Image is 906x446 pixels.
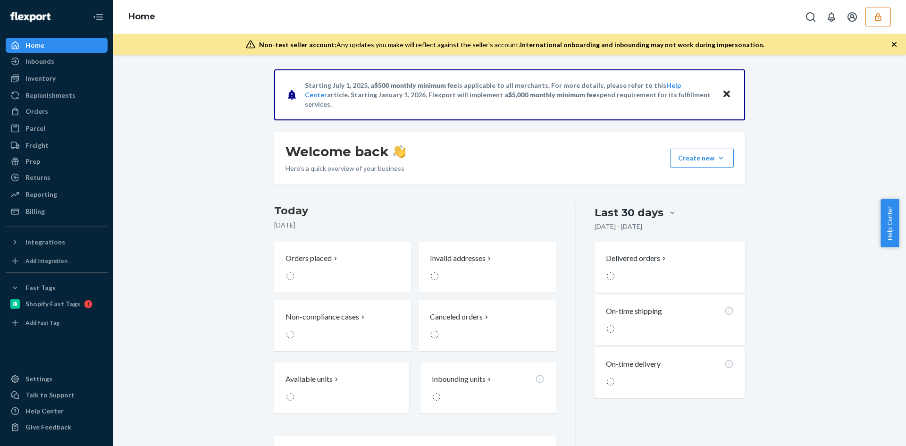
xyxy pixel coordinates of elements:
div: Add Fast Tag [25,319,59,327]
a: Prep [6,154,108,169]
div: Returns [25,173,50,182]
a: Home [128,11,155,22]
div: Prep [25,157,40,166]
a: Freight [6,138,108,153]
button: Delivered orders [606,253,668,264]
a: Reporting [6,187,108,202]
span: International onboarding and inbounding may not work during impersonation. [520,41,764,49]
img: hand-wave emoji [393,145,406,158]
p: [DATE] [274,220,556,230]
button: Close Navigation [89,8,108,26]
button: Open account menu [843,8,862,26]
a: Home [6,38,108,53]
button: Fast Tags [6,280,108,295]
p: [DATE] - [DATE] [595,222,642,231]
div: Fast Tags [25,283,56,293]
p: Orders placed [285,253,332,264]
a: Add Integration [6,253,108,269]
div: Settings [25,374,52,384]
button: Help Center [881,199,899,247]
div: Billing [25,207,45,216]
button: Non-compliance cases [274,300,411,351]
a: Shopify Fast Tags [6,296,108,311]
p: Canceled orders [430,311,483,322]
button: Integrations [6,235,108,250]
div: Parcel [25,124,45,133]
div: Add Integration [25,257,67,265]
button: Talk to Support [6,387,108,403]
div: Home [25,41,44,50]
button: Orders placed [274,242,411,293]
div: Any updates you make will reflect against the seller's account. [259,40,764,50]
div: Inbounds [25,57,54,66]
div: Last 30 days [595,205,663,220]
button: Open notifications [822,8,841,26]
a: Inventory [6,71,108,86]
p: Starting July 1, 2025, a is applicable to all merchants. For more details, please refer to this a... [305,81,713,109]
a: Help Center [6,404,108,419]
div: Give Feedback [25,422,71,432]
p: Invalid addresses [430,253,486,264]
div: Orders [25,107,48,116]
a: Returns [6,170,108,185]
div: Integrations [25,237,65,247]
button: Close [721,88,733,101]
h3: Today [274,203,556,219]
p: Here’s a quick overview of your business [285,164,406,173]
a: Settings [6,371,108,387]
a: Billing [6,204,108,219]
div: Shopify Fast Tags [25,299,80,309]
p: On-time shipping [606,306,662,317]
div: Inventory [25,74,56,83]
button: Available units [274,362,409,413]
a: Parcel [6,121,108,136]
div: Replenishments [25,91,75,100]
img: Flexport logo [10,12,50,22]
a: Replenishments [6,88,108,103]
div: Reporting [25,190,57,199]
a: Add Fast Tag [6,315,108,330]
p: On-time delivery [606,359,661,370]
p: Non-compliance cases [285,311,359,322]
div: Help Center [25,406,64,416]
span: Non-test seller account: [259,41,336,49]
button: Open Search Box [801,8,820,26]
div: Freight [25,141,49,150]
button: Create new [670,149,734,168]
a: Orders [6,104,108,119]
a: Inbounds [6,54,108,69]
button: Give Feedback [6,420,108,435]
p: Available units [285,374,333,385]
button: Inbounding units [420,362,555,413]
span: $5,000 monthly minimum fee [508,91,596,99]
button: Canceled orders [419,300,555,351]
h1: Welcome back [285,143,406,160]
div: Talk to Support [25,390,75,400]
ol: breadcrumbs [121,3,163,31]
span: $500 monthly minimum fee [374,81,457,89]
p: Inbounding units [432,374,486,385]
button: Invalid addresses [419,242,555,293]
